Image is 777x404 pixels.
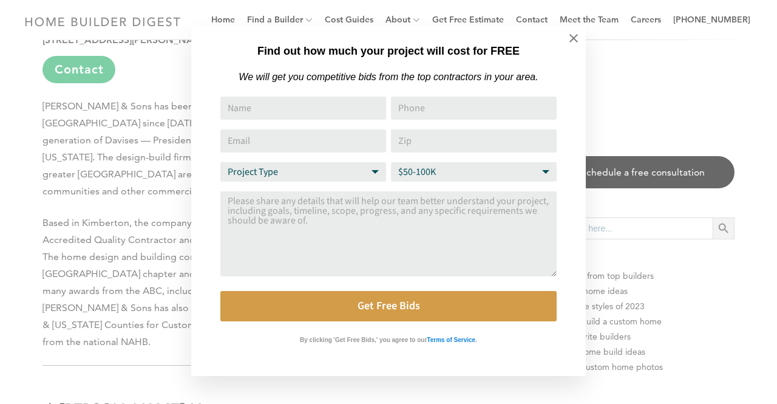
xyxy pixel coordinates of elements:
input: Email Address [220,129,386,152]
em: We will get you competitive bids from the top contractors in your area. [239,72,538,82]
textarea: Comment or Message [220,191,557,276]
strong: By clicking 'Get Free Bids,' you agree to our [300,337,427,343]
input: Name [220,97,386,120]
button: Get Free Bids [220,291,557,321]
select: Project Type [220,162,386,182]
button: Close [552,17,595,60]
select: Budget Range [391,162,557,182]
strong: . [475,337,477,343]
input: Zip [391,129,557,152]
a: Terms of Service [427,334,475,344]
strong: Find out how much your project will cost for FREE [257,45,520,57]
strong: Terms of Service [427,337,475,343]
input: Phone [391,97,557,120]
